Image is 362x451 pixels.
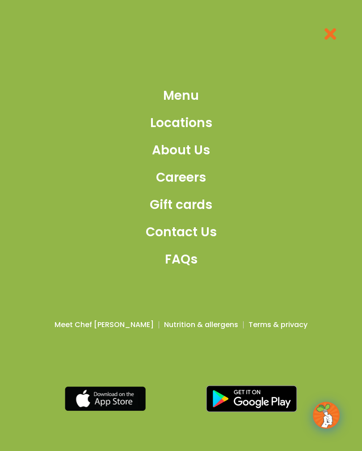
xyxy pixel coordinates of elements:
a: Locations [146,114,217,132]
a: Gift cards [146,196,217,214]
img: appstore [65,385,146,412]
span: Gift cards [150,196,212,214]
a: Contact Us [146,223,217,242]
img: wpChatIcon [314,403,339,428]
span: About Us [152,141,210,160]
span: Locations [150,114,212,132]
img: google_play [206,385,297,412]
span: FAQs [165,250,198,269]
a: Meet Chef [PERSON_NAME] [55,319,154,330]
span: Menu [163,86,199,105]
a: Nutrition & allergens [164,319,238,330]
span: Careers [156,168,206,187]
a: Careers [146,168,217,187]
a: About Us [146,141,217,160]
a: Terms & privacy [248,319,307,330]
a: FAQs [146,250,217,269]
a: Menu [146,86,217,105]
